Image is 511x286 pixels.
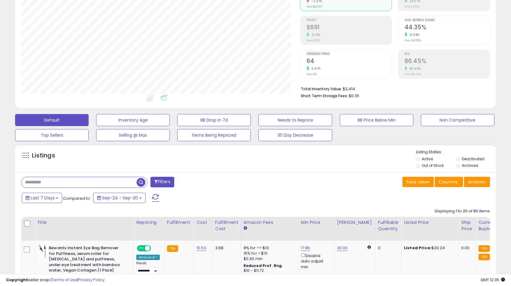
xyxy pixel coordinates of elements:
span: ROI [405,52,490,56]
small: Prev: 59.34% [405,72,421,76]
div: $0.30 min [244,256,294,262]
div: Current Buybox Price [478,219,509,232]
div: Amazon Fees [244,219,296,226]
p: Listing States: [416,149,496,155]
div: 0.00 [461,245,471,251]
div: 3.68 [215,245,236,251]
span: Columns [439,179,458,185]
small: Prev: 60 [307,72,317,76]
button: Selling @ Max [96,129,170,141]
div: 8% for <= $10 [244,245,294,251]
div: Cost [197,219,210,226]
span: $0.35 [349,93,359,99]
small: FBA [478,245,490,252]
h2: $691 [307,24,392,32]
strong: Copyright [6,277,28,283]
button: BB Price Below Min [340,114,413,126]
h2: 86.45% [405,58,490,66]
div: Fulfillment [167,219,191,226]
div: Fulfillment Cost [215,219,238,232]
h2: 44.35% [405,24,490,32]
div: Displaying 1 to 25 of 85 items [435,208,490,214]
a: 10.50 [197,245,206,251]
small: 45.69% [407,66,421,71]
small: Prev: $570 [307,39,320,42]
small: Amazon Fees. [244,226,247,231]
div: Ship Price [461,219,473,232]
div: $29.24 [404,245,454,251]
button: Inventory Age [96,114,170,126]
div: Min Price [301,219,332,226]
div: Amazon AI * [136,255,160,260]
a: Privacy Policy [78,277,105,283]
small: Prev: 36.55% [405,39,421,42]
div: seller snap | | [6,277,105,283]
button: Sep-24 - Sep-30 [93,193,146,203]
button: Default [15,114,89,126]
span: ON [137,246,145,251]
label: Archived [462,163,478,168]
small: Prev: 27.21% [405,5,419,8]
button: Columns [435,177,463,187]
a: Terms of Use [52,277,77,283]
div: Preset: [136,261,160,275]
span: Sep-24 - Sep-30 [102,195,138,201]
button: Last 7 Days [22,193,62,203]
span: Profit [307,19,392,22]
small: Prev: $2,097 [307,5,322,8]
b: Total Inventory Value: [301,86,342,91]
b: Listed Price: [404,245,431,251]
small: 21.14% [309,33,321,37]
div: Title [37,219,131,226]
div: Fulfillable Quantity [378,219,399,232]
b: Reduced Prof. Rng. [244,263,283,268]
h2: 64 [307,58,392,66]
div: Listed Price [404,219,456,226]
b: Short Term Storage Fees: [301,93,348,98]
button: 30 Day Decrease [258,129,332,141]
button: Actions [464,177,490,187]
span: Ordered Items [307,52,392,56]
img: 31z4YnMFgzL._SL40_.jpg [39,245,47,257]
b: Bewants Instant Eye Bag Remover for Puffiness, serum roller for [MEDICAL_DATA] and puffiness, und... [49,245,122,275]
button: Filters [150,177,174,187]
span: Compared to: [63,195,91,201]
button: Non Competitive [421,114,494,126]
li: $2,414 [301,85,485,92]
span: 2025-10-8 12:35 GMT [481,277,505,283]
small: 21.34% [407,33,420,37]
label: Deactivated [462,156,484,161]
small: FBA [478,254,490,260]
label: Out of Stock [422,163,444,168]
button: Items Being Repriced [177,129,251,141]
h5: Listings [32,151,55,160]
button: Top Sellers [15,129,89,141]
small: FBA [167,245,178,252]
div: 0 [378,245,397,251]
span: OFF [150,246,160,251]
div: Disable auto adjust min [301,252,330,270]
small: 6.67% [309,66,321,71]
button: Save View [402,177,434,187]
div: [PERSON_NAME] [337,219,373,226]
button: BB Drop in 7d [177,114,251,126]
label: Active [422,156,433,161]
span: Avg. Buybox Share [405,19,490,22]
button: Needs to Reprice [258,114,332,126]
span: Last 7 Days [31,195,55,201]
div: 15% for > $10 [244,251,294,256]
a: 30.00 [337,245,348,251]
div: Repricing [136,219,162,226]
a: 17.86 [301,245,310,251]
